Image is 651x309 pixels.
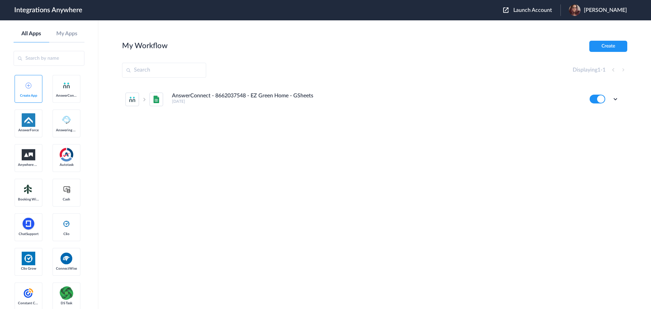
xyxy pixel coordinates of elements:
span: Clio Grow [18,267,39,271]
input: Search [122,63,206,78]
span: Answering Service [56,128,77,132]
a: My Apps [49,31,85,37]
h4: AnswerConnect - 8662037548 - EZ Green Home - GSheets [172,93,313,99]
span: Clio [56,232,77,236]
img: cash-logo.svg [62,185,71,193]
img: Clio.jpg [22,252,35,265]
span: 1 [603,67,606,73]
img: connectwise.png [60,252,73,265]
a: All Apps [14,31,49,37]
span: Cash [56,197,77,201]
span: AnswerConnect [56,94,77,98]
span: Constant Contact [18,301,39,305]
img: distributedSource.png [60,286,73,300]
h4: Displaying - [573,67,606,73]
span: Anywhere Works [18,163,39,167]
span: Booking Widget [18,197,39,201]
img: af-app-logo.svg [22,113,35,127]
span: AnswerForce [18,128,39,132]
img: autotask.png [60,148,73,161]
img: add-icon.svg [25,82,32,89]
h1: Integrations Anywhere [14,6,82,14]
span: 1 [597,67,600,73]
span: ConnectWise [56,267,77,271]
h2: My Workflow [122,41,167,50]
span: DS Task [56,301,77,305]
h5: [DATE] [172,99,580,104]
span: Launch Account [513,7,552,13]
span: Autotask [56,163,77,167]
img: aww.png [22,149,35,160]
button: Launch Account [503,7,560,14]
span: [PERSON_NAME] [584,7,627,14]
img: launch-acct-icon.svg [503,7,509,13]
img: 20240306-150956.jpg [569,4,580,16]
img: Answering_service.png [60,113,73,127]
img: Setmore_Logo.svg [22,183,35,195]
span: Create App [18,94,39,98]
img: constant-contact.svg [22,286,35,300]
span: ChatSupport [18,232,39,236]
img: answerconnect-logo.svg [62,81,71,90]
img: chatsupport-icon.svg [22,217,35,231]
button: Create [589,41,627,52]
img: clio-logo.svg [62,220,71,228]
input: Search by name [14,51,84,66]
